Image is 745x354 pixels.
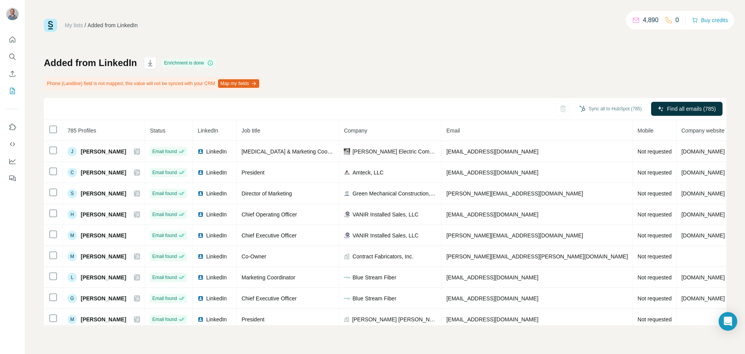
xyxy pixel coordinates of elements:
[68,147,77,156] div: J
[681,127,724,134] span: Company website
[65,22,83,28] a: My lists
[198,274,204,281] img: LinkedIn logo
[651,102,722,116] button: Find all emails (785)
[352,190,437,197] span: Green Mechanical Construction, Inc.
[206,211,227,218] span: LinkedIn
[676,16,679,25] p: 0
[446,316,538,323] span: [EMAIL_ADDRESS][DOMAIN_NAME]
[241,211,297,218] span: Chief Operating Officer
[719,312,737,331] div: Open Intercom Messenger
[352,253,413,260] span: Contract Fabricators, Inc.
[68,231,77,240] div: M
[638,295,672,302] span: Not requested
[344,211,350,218] img: company-logo
[198,190,204,197] img: LinkedIn logo
[81,253,126,260] span: [PERSON_NAME]
[6,33,19,47] button: Quick start
[692,15,728,26] button: Buy credits
[206,190,227,197] span: LinkedIn
[81,148,126,155] span: [PERSON_NAME]
[6,137,19,151] button: Use Surfe API
[352,169,383,176] span: Amteck, LLC
[446,295,538,302] span: [EMAIL_ADDRESS][DOMAIN_NAME]
[6,171,19,185] button: Feedback
[162,58,216,68] div: Enrichment is done
[446,148,538,155] span: [EMAIL_ADDRESS][DOMAIN_NAME]
[198,148,204,155] img: LinkedIn logo
[198,316,204,323] img: LinkedIn logo
[6,8,19,20] img: Avatar
[344,232,350,239] img: company-logo
[44,77,261,90] div: Phone (Landline) field is not mapped, this value will not be synced with your CRM
[446,127,460,134] span: Email
[206,316,227,323] span: LinkedIn
[206,148,227,155] span: LinkedIn
[352,232,418,239] span: VANIR Installed Sales, LLC
[68,168,77,177] div: C
[352,211,418,218] span: VANIR Installed Sales, LLC
[68,189,77,198] div: S
[152,169,177,176] span: Email found
[446,253,628,260] span: [PERSON_NAME][EMAIL_ADDRESS][PERSON_NAME][DOMAIN_NAME]
[681,274,725,281] span: [DOMAIN_NAME]
[81,295,126,302] span: [PERSON_NAME]
[44,19,57,32] img: Surfe Logo
[638,127,653,134] span: Mobile
[638,274,672,281] span: Not requested
[198,127,218,134] span: LinkedIn
[681,148,725,155] span: [DOMAIN_NAME]
[446,190,583,197] span: [PERSON_NAME][EMAIL_ADDRESS][DOMAIN_NAME]
[68,294,77,303] div: G
[152,253,177,260] span: Email found
[638,211,672,218] span: Not requested
[241,232,296,239] span: Chief Executive Officer
[352,295,396,302] span: Blue Stream Fiber
[6,50,19,64] button: Search
[681,169,725,176] span: [DOMAIN_NAME]
[198,253,204,260] img: LinkedIn logo
[198,169,204,176] img: LinkedIn logo
[206,274,227,281] span: LinkedIn
[638,253,672,260] span: Not requested
[446,169,538,176] span: [EMAIL_ADDRESS][DOMAIN_NAME]
[68,273,77,282] div: L
[638,148,672,155] span: Not requested
[241,169,264,176] span: President
[68,210,77,219] div: H
[446,211,538,218] span: [EMAIL_ADDRESS][DOMAIN_NAME]
[88,21,138,29] div: Added from LinkedIn
[638,190,672,197] span: Not requested
[352,148,437,155] span: [PERSON_NAME] Electric Company, Inc.
[198,232,204,239] img: LinkedIn logo
[344,274,350,281] img: company-logo
[150,127,165,134] span: Status
[344,148,350,155] img: company-logo
[352,274,396,281] span: Blue Stream Fiber
[638,316,672,323] span: Not requested
[44,57,137,69] h1: Added from LinkedIn
[85,21,86,29] li: /
[68,252,77,261] div: M
[667,105,716,113] span: Find all emails (785)
[344,190,350,197] img: company-logo
[206,295,227,302] span: LinkedIn
[218,79,259,88] button: Map my fields
[638,169,672,176] span: Not requested
[446,274,538,281] span: [EMAIL_ADDRESS][DOMAIN_NAME]
[6,154,19,168] button: Dashboard
[68,127,96,134] span: 785 Profiles
[206,232,227,239] span: LinkedIn
[6,120,19,134] button: Use Surfe on LinkedIn
[152,316,177,323] span: Email found
[241,295,296,302] span: Chief Executive Officer
[344,169,350,176] img: company-logo
[241,274,295,281] span: Marketing Coordinator
[206,169,227,176] span: LinkedIn
[81,211,126,218] span: [PERSON_NAME]
[68,315,77,324] div: M
[152,295,177,302] span: Email found
[206,253,227,260] span: LinkedIn
[152,232,177,239] span: Email found
[352,316,437,323] span: [PERSON_NAME] [PERSON_NAME]
[152,148,177,155] span: Email found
